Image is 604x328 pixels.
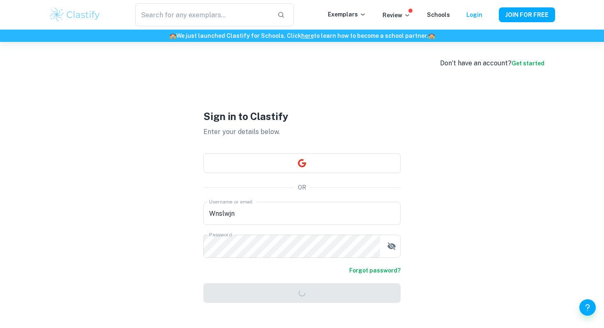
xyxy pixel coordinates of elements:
[135,3,271,26] input: Search for any exemplars...
[428,32,435,39] span: 🏫
[466,12,482,18] a: Login
[298,183,306,192] p: OR
[169,32,176,39] span: 🏫
[579,299,596,316] button: Help and Feedback
[209,231,232,238] label: Password
[49,7,101,23] img: Clastify logo
[383,11,410,20] p: Review
[427,12,450,18] a: Schools
[328,10,366,19] p: Exemplars
[349,266,401,275] a: Forgot password?
[2,31,602,40] h6: We just launched Clastify for Schools. Click to learn how to become a school partner.
[499,7,555,22] button: JOIN FOR FREE
[512,60,544,67] a: Get started
[301,32,314,39] a: here
[209,198,253,205] label: Username or email
[440,58,544,68] div: Don’t have an account?
[203,109,401,124] h1: Sign in to Clastify
[203,127,401,137] p: Enter your details below.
